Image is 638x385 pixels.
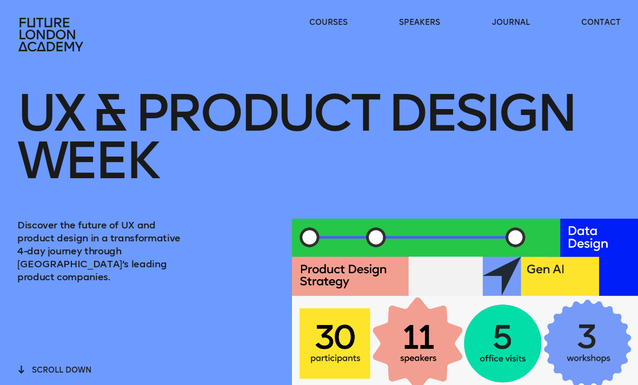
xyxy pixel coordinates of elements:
a: journal [492,17,530,28]
button: scroll down [17,364,91,376]
a: courses [309,17,348,28]
h1: UX & Product Design Week [17,55,621,219]
p: Discover the future of UX and product design in a transformative 4-day journey through [GEOGRAPHI... [17,219,190,283]
a: speakers [399,17,440,28]
span: scroll down [32,366,91,375]
a: contact [581,17,621,28]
